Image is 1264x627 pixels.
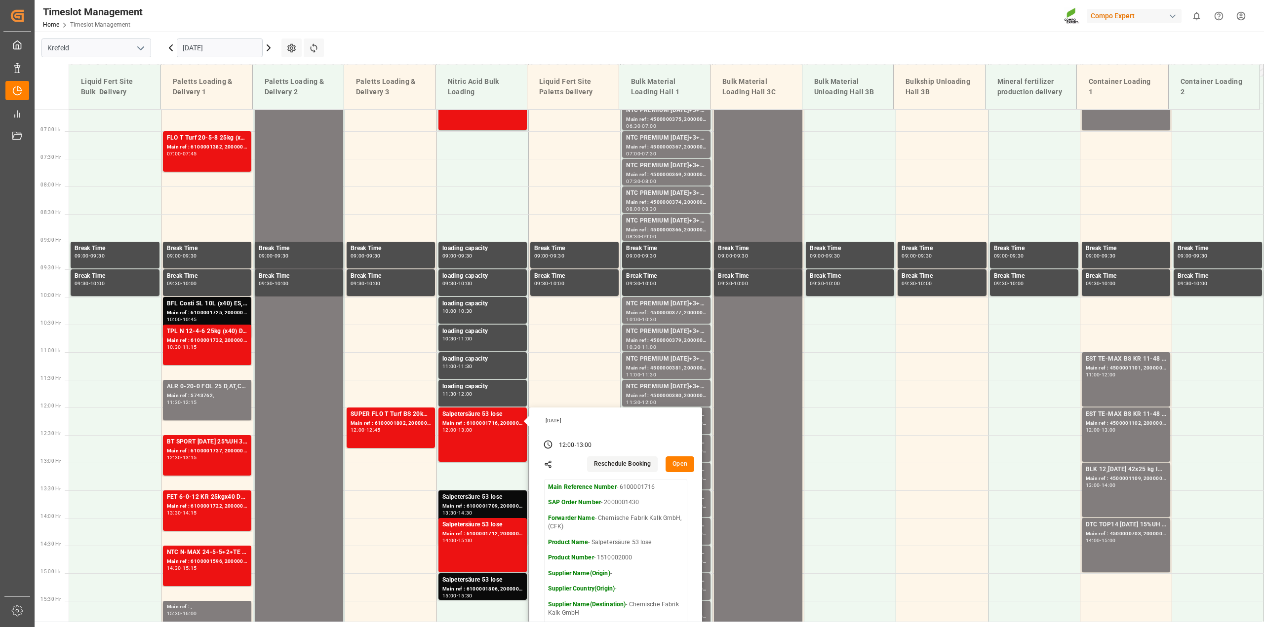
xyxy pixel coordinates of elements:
[167,244,247,254] div: Break Time
[40,431,61,436] span: 12:30 Hr
[994,271,1074,281] div: Break Time
[824,281,826,286] div: -
[458,281,473,286] div: 10:00
[442,244,523,254] div: loading capacity
[993,73,1069,101] div: Mineral fertilizer production delivery
[442,382,523,392] div: loading capacity
[181,254,182,258] div: -
[275,254,289,258] div: 09:30
[640,400,642,405] div: -
[718,73,794,101] div: Bulk Material Loading Hall 3C
[167,133,247,143] div: FLO T Turf 20-5-8 25kg (x42) INT;BC HIGH K [DATE] 9M 25kg (x42) INT;FTL SP 18-5-8 25kg (x40) INT;...
[640,207,642,211] div: -
[77,73,153,101] div: Liquid Fert Site Bulk Delivery
[89,254,90,258] div: -
[626,336,707,345] div: Main ref : 4500000379, 2000000279
[535,73,611,101] div: Liquid Fert Site Paletts Delivery
[642,179,656,184] div: 08:00
[902,244,982,254] div: Break Time
[626,345,640,349] div: 10:30
[1100,254,1101,258] div: -
[1086,475,1166,483] div: Main ref : 4500001109, 2000001158
[626,179,640,184] div: 07:30
[1100,281,1101,286] div: -
[587,456,658,472] button: Reschedule Booking
[626,151,640,156] div: 07:00
[181,281,182,286] div: -
[640,317,642,322] div: -
[642,151,656,156] div: 07:30
[548,499,601,506] strong: SAP Order Number
[181,400,182,405] div: -
[542,417,691,424] div: [DATE]
[626,327,707,336] div: NTC PREMIUM [DATE]+3+TE BULK
[626,364,707,372] div: Main ref : 4500000381, 2000000279
[40,486,61,491] span: 13:30 Hr
[90,254,105,258] div: 09:30
[626,281,640,286] div: 09:30
[1087,6,1185,25] button: Compo Expert
[626,244,707,254] div: Break Time
[40,541,61,547] span: 14:30 Hr
[457,364,458,369] div: -
[75,281,89,286] div: 09:30
[640,179,642,184] div: -
[1102,538,1116,543] div: 15:00
[1100,372,1101,377] div: -
[442,520,523,530] div: Salpetersäure 53 lose
[40,127,61,132] span: 07:00 Hr
[40,237,61,243] span: 09:00 Hr
[718,254,732,258] div: 09:00
[534,271,615,281] div: Break Time
[642,207,656,211] div: 08:30
[1102,281,1116,286] div: 10:00
[1102,428,1116,432] div: 13:00
[1086,520,1166,530] div: DTC TOP14 [DATE] 15%UH 3M 25kg(x42) WW
[534,244,615,254] div: Break Time
[273,254,274,258] div: -
[183,400,197,405] div: 12:15
[576,441,592,450] div: 13:00
[548,600,683,618] p: - Chemische Fabrik Kalk GmbH
[442,492,523,502] div: Salpetersäure 53 lose
[167,455,181,460] div: 12:30
[640,372,642,377] div: -
[642,400,656,405] div: 12:00
[1102,254,1116,258] div: 09:30
[259,271,339,281] div: Break Time
[1102,483,1116,487] div: 14:00
[642,254,656,258] div: 09:30
[167,336,247,345] div: Main ref : 6100001732, 2000001083 2000001083;2000001209
[442,309,457,313] div: 10:00
[169,73,244,101] div: Paletts Loading & Delivery 1
[442,538,457,543] div: 14:00
[442,336,457,341] div: 10:30
[442,392,457,396] div: 11:30
[1177,73,1252,101] div: Container Loading 2
[575,441,576,450] div: -
[89,281,90,286] div: -
[458,511,473,515] div: 14:30
[457,511,458,515] div: -
[1086,254,1100,258] div: 09:00
[548,515,595,521] strong: Forwarder Name
[734,254,748,258] div: 09:30
[183,317,197,322] div: 10:45
[1178,271,1258,281] div: Break Time
[442,511,457,515] div: 13:30
[1192,281,1193,286] div: -
[626,382,707,392] div: NTC PREMIUM [DATE]+3+TE BULK
[1086,465,1166,475] div: BLK 12,[DATE] 42x25 kg INT;FLO T NK 14-0-19 25kg (x40) INT
[1087,9,1182,23] div: Compo Expert
[442,502,523,511] div: Main ref : 6100001709, 2000001435
[626,354,707,364] div: NTC PREMIUM [DATE]+3+TE BULK
[442,327,523,336] div: loading capacity
[642,345,656,349] div: 11:00
[40,514,61,519] span: 14:00 Hr
[732,281,734,286] div: -
[642,372,656,377] div: 11:30
[902,281,916,286] div: 09:30
[167,502,247,511] div: Main ref : 6100001722, 2000001383 2000001232;2000001383
[458,538,473,543] div: 15:00
[442,354,523,364] div: loading capacity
